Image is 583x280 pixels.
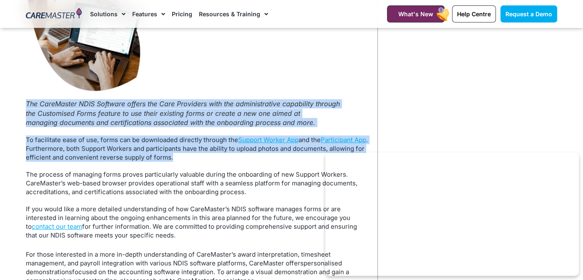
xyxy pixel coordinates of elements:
a: Request a Demo [500,5,557,22]
a: contact our team [32,222,82,230]
figcaption: The CareMaster NDIS Software offers the Care Providers with the administrative capability through... [26,99,369,127]
p: The process of managing forms proves particularly valuable during the onboarding of new Support W... [26,170,369,196]
span: Request a Demo [505,10,552,17]
span: What's New [398,10,433,17]
a: What's New [387,5,445,22]
a: Help Centre [452,5,496,22]
p: If you would like a more detailed understanding of how CareMaster’s NDIS software manages forms o... [26,205,369,240]
a: personalised demonstrations [26,259,342,276]
a: Support Worker App [238,136,299,144]
p: To facilitate ease of use, forms can be downloaded directly through the and the . Furthermore, bo... [26,135,369,162]
img: CareMaster Logo [26,8,82,20]
span: Help Centre [457,10,491,17]
a: Participant App [321,136,366,144]
iframe: Popup CTA [325,152,579,276]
